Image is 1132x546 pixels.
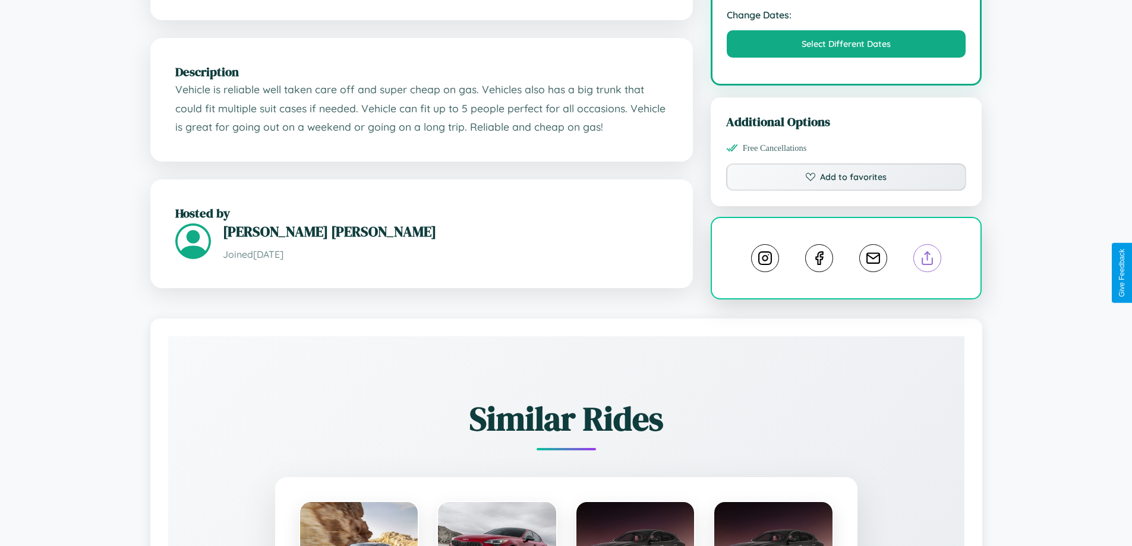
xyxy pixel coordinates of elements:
[727,9,966,21] strong: Change Dates:
[726,113,967,130] h3: Additional Options
[210,396,923,441] h2: Similar Rides
[727,30,966,58] button: Select Different Dates
[175,63,668,80] h2: Description
[175,80,668,137] p: Vehicle is reliable well taken care off and super cheap on gas. Vehicles also has a big trunk tha...
[1118,249,1126,297] div: Give Feedback
[743,143,807,153] span: Free Cancellations
[726,163,967,191] button: Add to favorites
[175,204,668,222] h2: Hosted by
[223,246,668,263] p: Joined [DATE]
[223,222,668,241] h3: [PERSON_NAME] [PERSON_NAME]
